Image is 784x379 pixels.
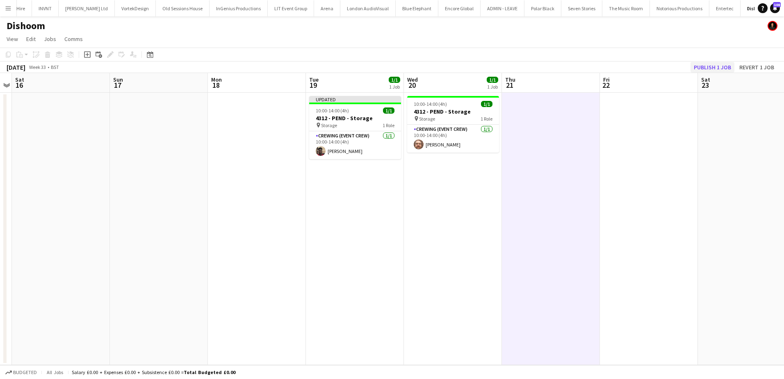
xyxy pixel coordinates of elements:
span: 1 Role [481,116,492,122]
div: [DATE] [7,63,25,71]
button: Publish 1 job [691,62,734,73]
span: 108 [773,2,781,7]
span: 23 [700,80,710,90]
span: Wed [407,76,418,83]
span: 21 [504,80,515,90]
span: Sat [15,76,24,83]
span: Fri [603,76,610,83]
span: 1/1 [481,101,492,107]
button: ADMIN - LEAVE [481,0,524,16]
button: Notorious Productions [650,0,709,16]
span: Sun [113,76,123,83]
app-card-role: Crewing (Event Crew)1/110:00-14:00 (4h)[PERSON_NAME] [407,125,499,153]
span: Edit [26,35,36,43]
span: Storage [321,122,337,128]
span: Storage [419,116,435,122]
span: 1/1 [389,77,400,83]
span: All jobs [45,369,65,375]
app-job-card: Updated10:00-14:00 (4h)1/14312 - PEND - Storage Storage1 RoleCrewing (Event Crew)1/110:00-14:00 (... [309,96,401,159]
span: Budgeted [13,370,37,375]
div: Updated [309,96,401,103]
span: Tue [309,76,319,83]
button: LIT Event Group [268,0,314,16]
button: Budgeted [4,368,38,377]
span: 17 [112,80,123,90]
button: Polar Black [524,0,561,16]
span: 1 Role [383,122,394,128]
button: Entertec [709,0,741,16]
span: Comms [64,35,83,43]
span: 16 [14,80,24,90]
div: Salary £0.00 + Expenses £0.00 + Subsistence £0.00 = [72,369,235,375]
button: InGenius Productions [210,0,268,16]
button: INVNT [32,0,59,16]
span: Mon [211,76,222,83]
div: 1 Job [487,84,498,90]
button: Old Sessions House [156,0,210,16]
h1: Dishoom [7,20,45,32]
a: View [3,34,21,44]
a: Edit [23,34,39,44]
h3: 4312 - PEND - Storage [407,108,499,115]
span: Total Budgeted £0.00 [184,369,235,375]
button: The Music Room [602,0,650,16]
span: 1/1 [487,77,498,83]
div: BST [51,64,59,70]
div: 1 Job [389,84,400,90]
span: 18 [210,80,222,90]
span: 19 [308,80,319,90]
h3: 4312 - PEND - Storage [309,114,401,122]
button: Revert 1 job [736,62,777,73]
span: Week 33 [27,64,48,70]
button: Dishoom [741,0,774,16]
a: 108 [770,3,780,13]
app-job-card: 10:00-14:00 (4h)1/14312 - PEND - Storage Storage1 RoleCrewing (Event Crew)1/110:00-14:00 (4h)[PER... [407,96,499,153]
span: 10:00-14:00 (4h) [414,101,447,107]
span: View [7,35,18,43]
button: London AudioVisual [340,0,396,16]
button: VortekDesign [115,0,156,16]
span: 22 [602,80,610,90]
button: [PERSON_NAME] Ltd [59,0,115,16]
span: Sat [701,76,710,83]
button: Encore Global [438,0,481,16]
button: Seven Stories [561,0,602,16]
app-user-avatar: Ash Grimmer [768,21,777,31]
span: 10:00-14:00 (4h) [316,107,349,114]
span: Jobs [44,35,56,43]
button: Blue Elephant [396,0,438,16]
a: Jobs [41,34,59,44]
button: Arena [314,0,340,16]
span: Thu [505,76,515,83]
span: 1/1 [383,107,394,114]
span: 20 [406,80,418,90]
a: Comms [61,34,86,44]
app-card-role: Crewing (Event Crew)1/110:00-14:00 (4h)[PERSON_NAME] [309,131,401,159]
